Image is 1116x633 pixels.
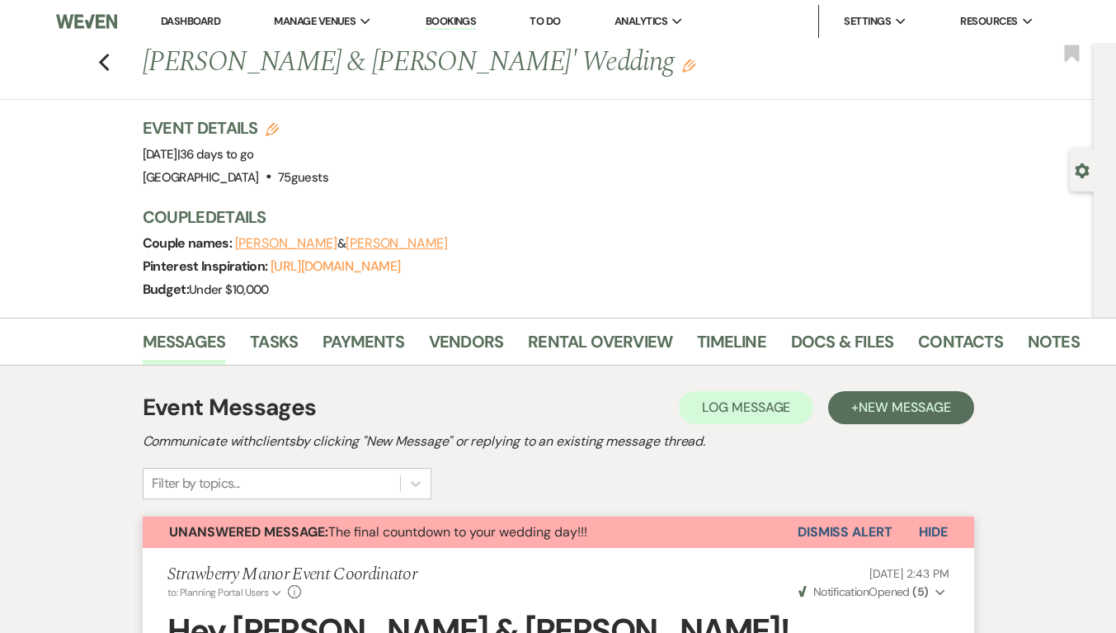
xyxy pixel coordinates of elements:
span: 75 guests [278,169,328,186]
button: [PERSON_NAME] [346,237,448,250]
span: Notification [813,584,869,599]
a: Contacts [918,328,1003,365]
span: Opened [798,584,929,599]
span: New Message [859,399,950,416]
a: Messages [143,328,226,365]
a: Tasks [250,328,298,365]
h5: Strawberry Manor Event Coordinator [167,565,417,585]
span: [GEOGRAPHIC_DATA] [143,169,259,186]
a: Notes [1028,328,1080,365]
span: Budget: [143,281,190,298]
span: & [235,235,448,252]
button: Log Message [679,391,813,424]
button: Unanswered Message:The final countdown to your wedding day!!! [143,517,798,548]
a: To Do [530,14,560,28]
h2: Communicate with clients by clicking "New Message" or replying to an existing message thread. [143,432,974,451]
a: Bookings [426,14,477,30]
span: Hide [919,523,948,541]
h3: Event Details [143,116,328,139]
span: Pinterest Inspiration: [143,257,271,275]
span: Resources [960,13,1017,30]
strong: Unanswered Message: [169,523,328,541]
span: Couple names: [143,234,235,252]
button: NotificationOpened (5) [796,583,949,601]
span: to: Planning Portal Users [167,586,269,599]
a: Timeline [697,328,766,365]
button: Edit [682,58,695,73]
span: [DATE] [143,146,254,163]
strong: ( 5 ) [912,584,928,599]
span: Under $10,000 [189,281,269,298]
a: Docs & Files [791,328,893,365]
button: [PERSON_NAME] [235,237,337,250]
img: Weven Logo [56,4,118,39]
button: Dismiss Alert [798,517,892,548]
span: Manage Venues [274,13,356,30]
span: Log Message [702,399,790,416]
div: Filter by topics... [152,474,240,494]
button: Open lead details [1075,162,1090,177]
button: to: Planning Portal Users [167,585,285,600]
a: [URL][DOMAIN_NAME] [271,257,400,275]
a: Dashboard [161,14,220,28]
h3: Couple Details [143,205,1067,229]
h1: [PERSON_NAME] & [PERSON_NAME]' Wedding [143,43,882,83]
span: | [177,146,254,163]
button: Hide [892,517,974,548]
span: Settings [844,13,891,30]
span: [DATE] 2:43 PM [869,566,949,581]
span: The final countdown to your wedding day!!! [169,523,587,541]
button: +New Message [828,391,973,424]
a: Vendors [429,328,503,365]
a: Payments [323,328,404,365]
span: Analytics [615,13,667,30]
span: 36 days to go [180,146,254,163]
a: Rental Overview [528,328,672,365]
h1: Event Messages [143,390,317,425]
